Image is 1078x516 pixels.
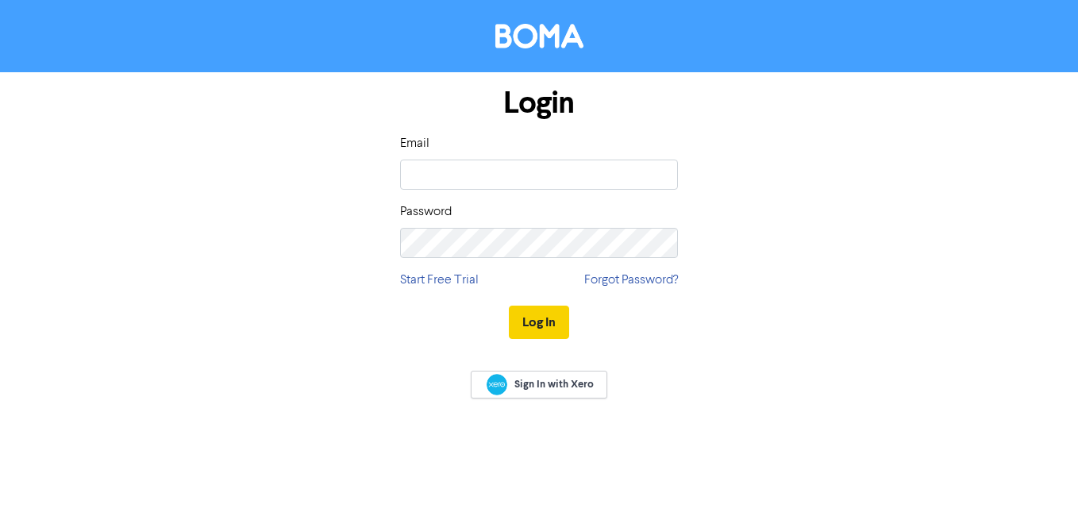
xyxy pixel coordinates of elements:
img: Xero logo [487,374,507,395]
h1: Login [400,85,678,121]
button: Log In [509,306,569,339]
label: Password [400,202,452,221]
a: Start Free Trial [400,271,479,290]
img: BOMA Logo [495,24,583,48]
span: Sign In with Xero [514,377,594,391]
a: Sign In with Xero [471,371,607,399]
label: Email [400,134,429,153]
a: Forgot Password? [584,271,678,290]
